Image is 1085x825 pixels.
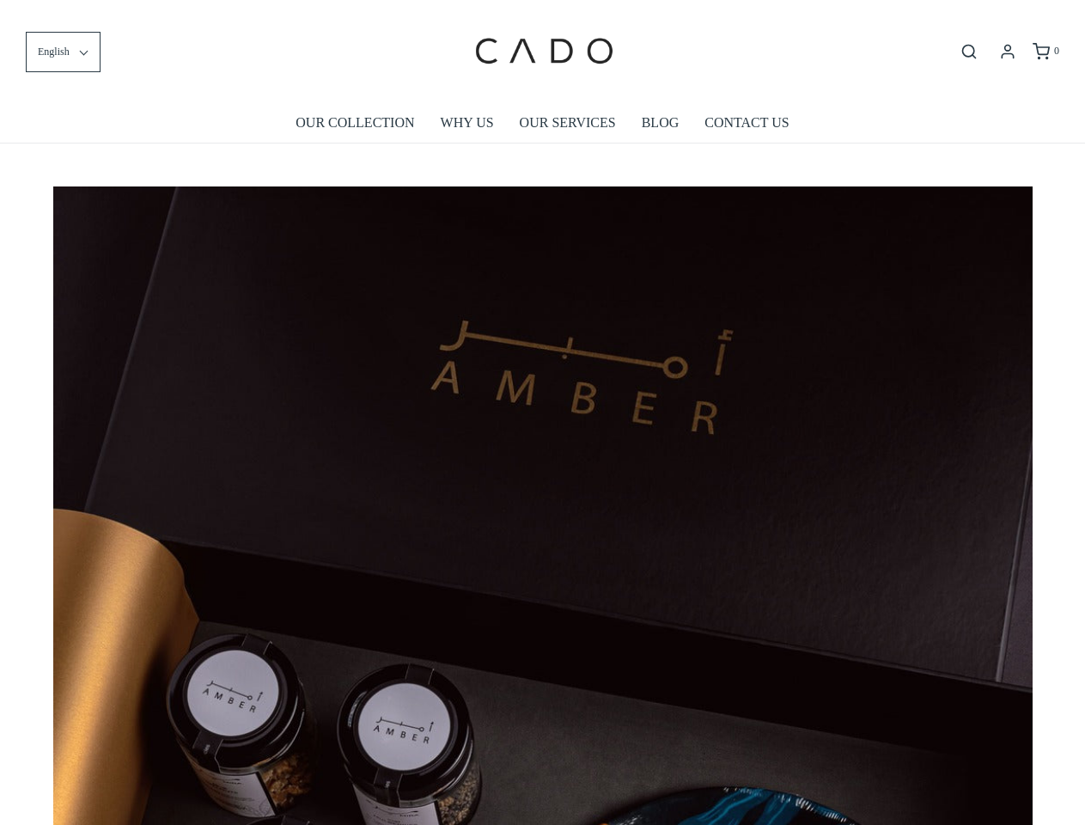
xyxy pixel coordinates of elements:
button: Open search bar [954,42,984,61]
a: OUR COLLECTION [296,103,414,143]
button: English [26,32,101,72]
span: 0 [1054,45,1059,57]
a: BLOG [642,103,680,143]
a: 0 [1031,43,1059,60]
a: WHY US [441,103,494,143]
span: English [38,44,70,60]
a: OUR SERVICES [520,103,616,143]
img: cadogifting [470,13,616,90]
a: CONTACT US [704,103,789,143]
